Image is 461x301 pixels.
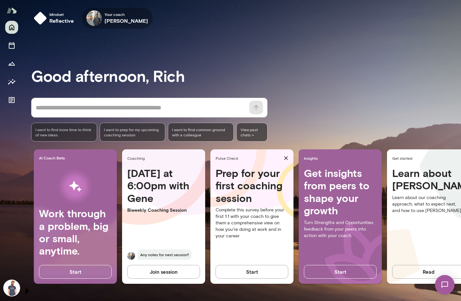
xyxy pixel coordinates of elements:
button: Start [216,265,288,279]
button: Start [39,265,112,279]
button: Sessions [5,39,18,52]
span: Mindset [49,12,74,17]
p: Turn Strengths and Opportunities feedback from your peers into action with your coach. [304,219,377,239]
span: View past chats -> [236,123,268,142]
img: Rich Haines [4,280,19,296]
button: Insights [5,75,18,88]
button: Home [5,21,18,34]
button: Growth Plan [5,57,18,70]
div: Gene LeeYour coach[PERSON_NAME] [82,8,153,29]
p: Complete this survey before your first 1:1 with your coach to give them a comprehensive view on h... [216,207,288,239]
span: I want to prep for my upcoming coaching session [104,127,161,137]
button: Join session [127,265,200,279]
div: I want to prep for my upcoming coaching session [100,123,166,142]
button: Start [304,265,377,279]
button: Documents [5,94,18,107]
img: mindset [34,12,47,25]
span: AI Coach Beta [39,155,114,160]
button: Mindsetreflective [31,8,79,29]
h4: Get insights from peers to shape your growth [304,167,377,217]
span: Your coach [105,12,148,17]
h4: [DATE] at 6:00pm with Gene [127,167,200,204]
span: Any notes for next session? [138,249,192,260]
img: AI Workflows [46,166,104,207]
img: Gene [127,252,135,260]
div: I want to find common ground with a colleague [168,123,234,142]
span: I want to find common ground with a colleague [172,127,230,137]
h6: reflective [49,17,74,25]
h4: Prep for your first coaching session [216,167,288,204]
span: Insights [304,156,379,161]
h4: Work through a problem, big or small, anytime. [39,207,112,257]
img: Gene Lee [86,10,102,26]
div: I want to find more time to think of new ideas [31,123,97,142]
span: Pulse Check [216,156,281,161]
span: Coaching [127,156,203,161]
p: Biweekly Coaching Session [127,207,200,213]
img: Mento [6,4,17,17]
h3: Good afternoon, Rich [31,67,461,85]
span: I want to find more time to think of new ideas [35,127,93,137]
h6: [PERSON_NAME] [105,17,148,25]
